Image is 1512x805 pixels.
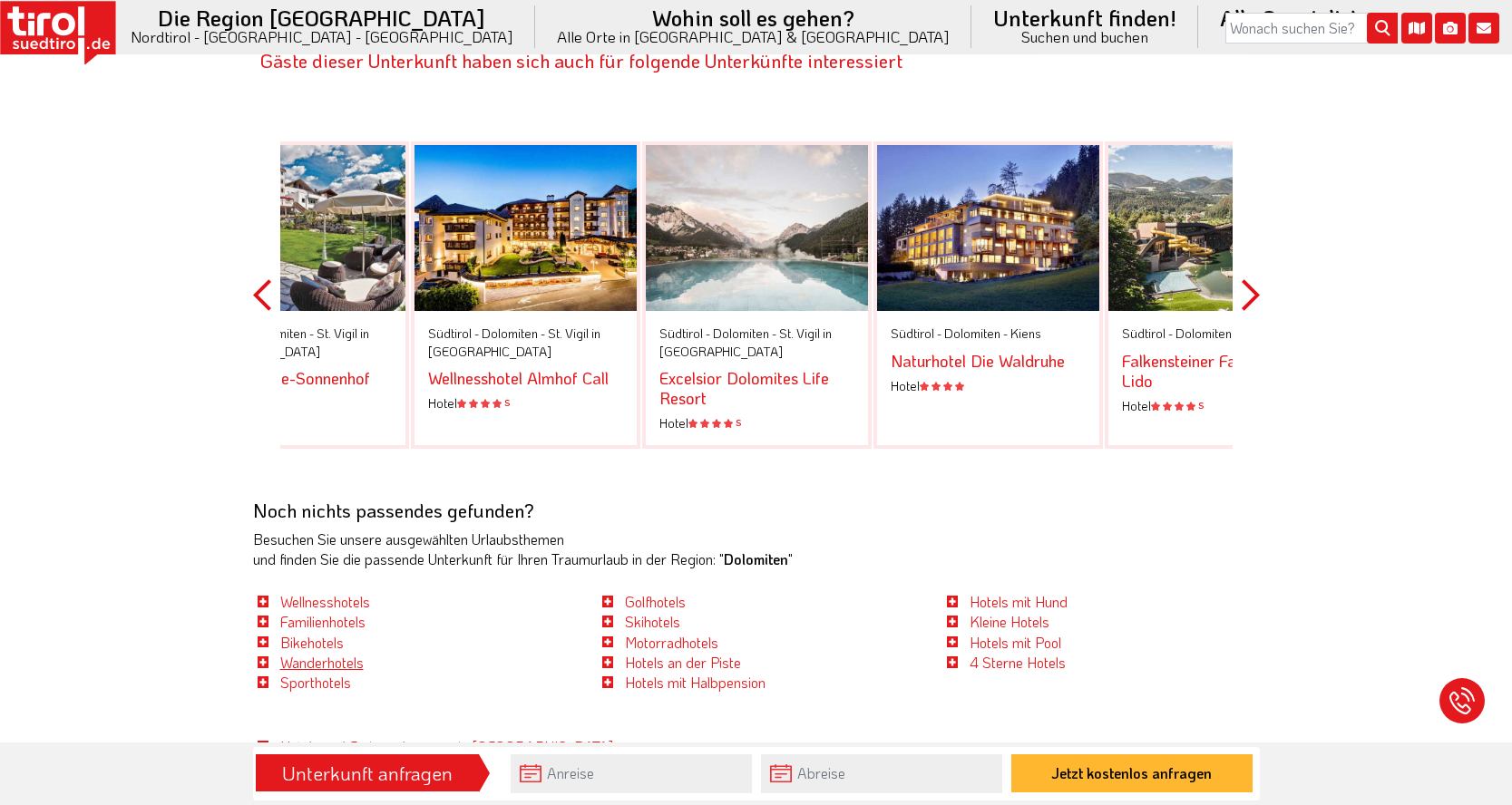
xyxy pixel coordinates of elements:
small: Nordtirol - [GEOGRAPHIC_DATA] - [GEOGRAPHIC_DATA] [131,29,513,44]
span: St. Vigil in [GEOGRAPHIC_DATA] [428,325,600,360]
span: Dolomiten - [944,325,1008,342]
span: Dolomiten - [250,325,314,342]
span: Dolomiten - [482,325,545,342]
b: Dolomiten [724,549,788,568]
a: 4 Sterne Hotels [970,653,1066,672]
a: Kleine Hotels [970,612,1049,631]
sup: S [1198,399,1204,412]
a: Falkensteiner Family Resort Lido [1122,350,1317,392]
input: Abreise [761,754,1002,793]
h3: Noch nichts passendes gefunden? [253,499,1260,520]
a: Motorradhotels [625,633,718,652]
span: St. Vigil in [GEOGRAPHIC_DATA] [659,325,832,360]
div: Hotel [197,394,392,412]
span: Südtirol - [659,325,710,342]
a: Skihotels [625,612,680,631]
small: Alle Orte in [GEOGRAPHIC_DATA] & [GEOGRAPHIC_DATA] [557,29,950,44]
div: Unterkunft anfragen [261,758,473,789]
div: Hotel [1122,397,1317,415]
a: Hotels und Ferienwohnungen in [GEOGRAPHIC_DATA] [280,737,613,756]
a: Excelsior Dolomites Life Resort [659,367,829,409]
button: Next [1242,91,1260,499]
a: Golfhotels [625,592,686,611]
a: Bikehotels [280,633,344,652]
input: Anreise [511,754,752,793]
div: Besuchen Sie unsere ausgewählten Urlaubsthemen und finden Sie die passende Unterkunft für Ihren T... [253,529,1260,570]
i: Kontakt [1468,13,1499,44]
a: Hotels an der Piste [625,653,741,672]
button: Jetzt kostenlos anfragen [1011,754,1253,792]
a: Sporthotels [280,673,351,692]
sup: S [504,396,510,409]
a: Familienhotels [280,612,366,631]
div: Hotel [428,394,623,412]
a: Hotels mit Halbpension [625,673,766,692]
a: Wanderhotels [280,653,364,672]
span: Dolomiten - [1175,325,1239,342]
a: Hotels mit Pool [970,633,1061,652]
sup: S [736,416,741,429]
div: Hotel [891,377,1086,395]
span: Kiens [1010,325,1041,342]
span: Dolomiten - [713,325,776,342]
a: Wellnesshotel Almhof Call [428,367,609,389]
span: Südtirol - [428,325,479,342]
small: Suchen und buchen [993,29,1176,44]
div: Hotel [659,414,854,432]
button: Previous [253,91,271,499]
a: Naturhotel Die Waldruhe [891,350,1065,372]
span: Südtirol - [891,325,941,342]
span: Südtirol - [1122,325,1173,342]
i: Karte öffnen [1401,13,1432,44]
a: Wellnesshotels [280,592,370,611]
i: Fotogalerie [1435,13,1466,44]
input: Wonach suchen Sie? [1225,13,1398,44]
span: St. Vigil in [GEOGRAPHIC_DATA] [197,325,369,360]
a: Hotel Al Sole-Sonnenhof [197,367,370,389]
a: Hotels mit Hund [970,592,1068,611]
